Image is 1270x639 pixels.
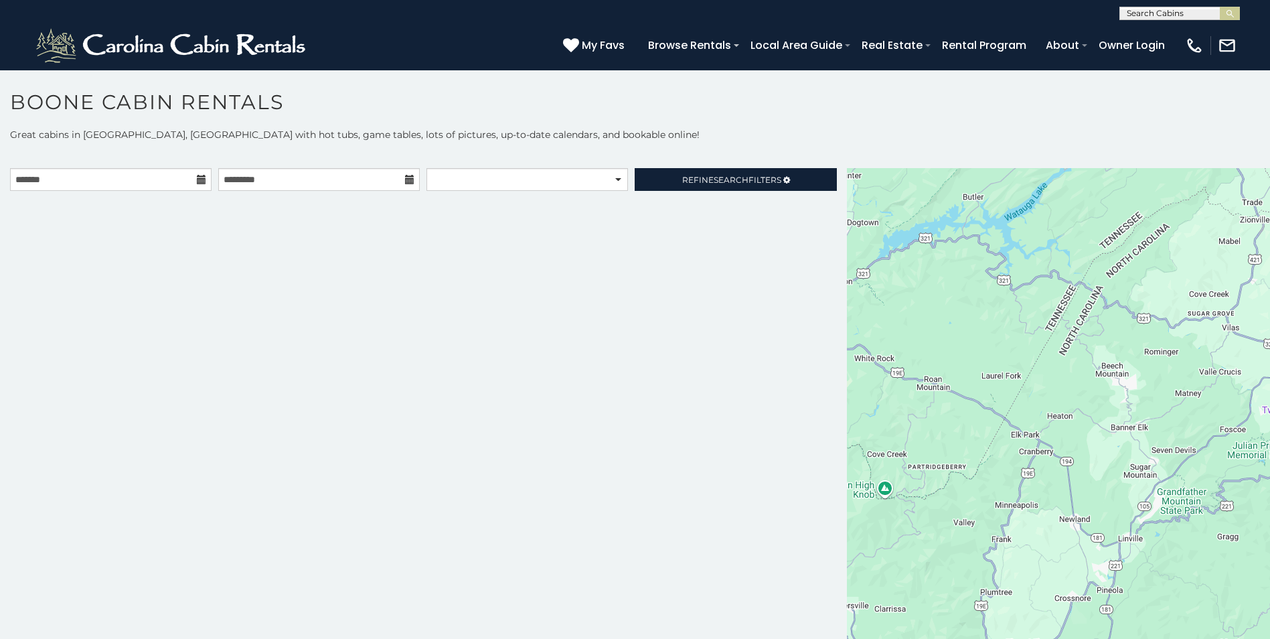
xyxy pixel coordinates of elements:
img: phone-regular-white.png [1185,36,1204,55]
a: Real Estate [855,33,929,57]
a: Browse Rentals [641,33,738,57]
a: My Favs [563,37,628,54]
img: mail-regular-white.png [1218,36,1237,55]
a: RefineSearchFilters [635,168,836,191]
a: Rental Program [935,33,1033,57]
a: Local Area Guide [744,33,849,57]
a: About [1039,33,1086,57]
img: White-1-2.png [33,25,311,66]
span: Refine Filters [682,175,781,185]
a: Owner Login [1092,33,1172,57]
span: Search [714,175,748,185]
span: My Favs [582,37,625,54]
